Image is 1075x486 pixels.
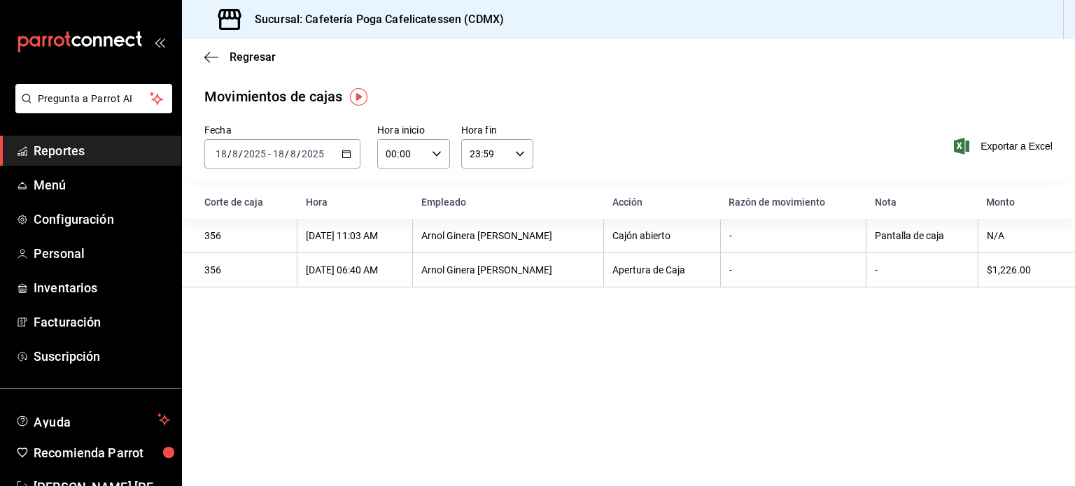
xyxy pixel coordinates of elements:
[306,230,404,241] div: [DATE] 11:03 AM
[34,411,152,428] span: Ayuda
[227,148,232,159] span: /
[10,101,172,116] a: Pregunta a Parrot AI
[204,86,343,107] div: Movimientos de cajas
[244,11,504,28] h3: Sucursal: Cafetería Poga Cafelicatessen (CDMX)
[34,176,170,194] span: Menú
[604,185,720,219] th: Acción
[272,148,285,159] input: --
[204,125,360,135] label: Fecha
[612,264,711,276] div: Apertura de Caja
[413,185,604,219] th: Empleado
[421,230,595,241] div: Arnol Ginera [PERSON_NAME]
[34,313,170,331] span: Facturación
[306,264,404,276] div: [DATE] 06:40 AM
[15,84,172,113] button: Pregunta a Parrot AI
[34,210,170,229] span: Configuración
[612,230,711,241] div: Cajón abierto
[875,264,969,276] div: -
[421,264,595,276] div: Arnol Ginera [PERSON_NAME]
[38,92,150,106] span: Pregunta a Parrot AI
[297,185,413,219] th: Hora
[239,148,243,159] span: /
[957,138,1053,155] button: Exportar a Excel
[204,264,288,276] div: 356
[182,185,297,219] th: Corte de caja
[34,244,170,263] span: Personal
[978,185,1075,219] th: Monto
[875,230,969,241] div: Pantalla de caja
[268,148,271,159] span: -
[204,230,288,241] div: 356
[34,443,170,462] span: Recomienda Parrot
[34,347,170,366] span: Suscripción
[720,185,866,219] th: Razón de movimiento
[987,230,1053,241] div: N/A
[301,148,325,159] input: ----
[729,230,858,241] div: -
[866,185,978,219] th: Nota
[377,125,450,135] label: Hora inicio
[461,125,534,135] label: Hora fin
[230,50,276,64] span: Regresar
[204,50,276,64] button: Regresar
[232,148,239,159] input: --
[297,148,301,159] span: /
[285,148,289,159] span: /
[987,264,1053,276] div: $1,226.00
[215,148,227,159] input: --
[154,36,165,48] button: open_drawer_menu
[729,264,858,276] div: -
[350,88,367,106] img: Tooltip marker
[243,148,267,159] input: ----
[34,141,170,160] span: Reportes
[290,148,297,159] input: --
[34,278,170,297] span: Inventarios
